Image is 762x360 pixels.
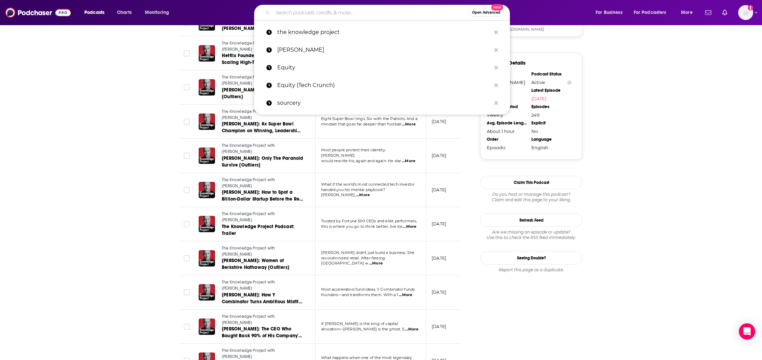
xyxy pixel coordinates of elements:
[491,4,503,11] span: New
[567,80,571,85] button: Show Info
[222,87,303,100] a: [PERSON_NAME]: Men and Rubber [Outliers]
[222,143,303,155] a: The Knowledge Project with [PERSON_NAME]
[222,40,303,52] a: The Knowledge Project with [PERSON_NAME]
[487,120,527,126] div: Avg. Episode Length
[402,122,416,127] span: ...More
[222,121,301,140] span: [PERSON_NAME]: 8x Super Bowl Champion on Winning, Leadership, and Discipline
[321,327,404,331] span: allocation—[PERSON_NAME] is the ghost. S
[184,221,190,227] span: Toggle select row
[321,219,417,223] span: Trusted by Fortune 500 CEOs and elite performers,
[117,8,132,17] span: Charts
[321,250,414,255] span: [PERSON_NAME] didn’t just build a business. She
[356,192,370,198] span: ...More
[222,314,275,325] span: The Knowledge Project with [PERSON_NAME]
[487,145,527,150] div: Episodic
[222,177,303,189] a: The Knowledge Project with [PERSON_NAME]
[738,5,753,20] span: Logged in as sashagoldin
[739,323,755,340] div: Open Intercom Messenger
[222,53,301,72] span: Netflix Founder [PERSON_NAME] on Scaling High-Trust Culture & Bold Judgment
[531,71,571,77] div: Podcast Status
[5,6,71,19] img: Podchaser - Follow, Share and Rate Podcasts
[222,348,303,360] a: The Knowledge Project with [PERSON_NAME]
[184,289,190,295] span: Toggle select row
[487,137,527,142] div: Order
[277,59,491,76] p: Equity
[254,23,510,41] a: the knowledge project
[738,5,753,20] button: Show profile menu
[222,189,303,209] span: [PERSON_NAME]: How to Spot a Billion-Dollar Startup Before the Rest of the World
[277,41,491,59] p: bill burr
[472,11,500,14] span: Open Advanced
[321,158,401,163] span: would rewrite his, again and again. He star
[487,112,527,118] div: Weekly
[531,112,571,118] div: 249
[702,7,714,18] a: Show notifications dropdown
[222,245,303,257] a: The Knowledge Project with [PERSON_NAME]
[222,74,303,86] a: The Knowledge Project with [PERSON_NAME]
[222,279,303,291] a: The Knowledge Project with [PERSON_NAME]
[222,348,275,359] span: The Knowledge Project with [PERSON_NAME]
[222,177,275,188] span: The Knowledge Project with [PERSON_NAME]
[480,229,582,240] div: Are we missing an episode or update? Use this to check the RSS feed immediately.
[531,145,571,150] div: English
[738,5,753,20] img: User Profile
[184,119,190,125] span: Toggle select row
[222,258,289,270] span: [PERSON_NAME]: Women of Berkshire Hathaway [Outliers]
[480,251,582,264] a: Seeing Double?
[184,153,190,159] span: Toggle select row
[321,355,412,360] span: What happens when one of the most legendary
[629,7,676,18] button: open menu
[184,19,190,25] span: Toggle select row
[321,116,417,121] span: Eight Super Bowl rings. Six with the Patriots. And a
[634,8,666,17] span: For Podcasters
[480,192,582,197] span: Do you host or manage this podcast?
[222,257,303,271] a: [PERSON_NAME]: Women of Berkshire Hathaway [Outliers]
[113,7,136,18] a: Charts
[222,155,303,168] span: [PERSON_NAME]: Only The Paranoid Survive [Outliers]
[369,261,383,266] span: ...More
[321,321,398,326] span: If [PERSON_NAME] is the king of capital
[405,327,418,332] span: ...More
[222,223,303,237] a: The Knowledge Project Podcast: Trailer
[480,267,582,273] div: Report this page as a duplicate.
[402,158,415,164] span: ...More
[432,221,446,227] p: [DATE]
[531,80,571,85] div: Active
[222,211,303,223] a: The Knowledge Project with [PERSON_NAME]
[480,176,582,189] button: Claim This Podcast
[184,50,190,56] span: Toggle select row
[432,289,446,295] p: [DATE]
[399,292,412,298] span: ...More
[184,187,190,193] span: Toggle select row
[80,7,113,18] button: open menu
[222,143,275,154] span: The Knowledge Project with [PERSON_NAME]
[222,25,298,31] span: [PERSON_NAME]: Vogue [Outliers]
[676,7,701,18] button: open menu
[222,292,302,311] span: [PERSON_NAME]: How Y Combinator Turns Ambitious Misfits Into Billion-Dollar Founders
[222,87,299,100] span: [PERSON_NAME]: Men and Rubber [Outliers]
[222,75,275,86] span: The Knowledge Project with [PERSON_NAME]
[719,7,730,18] a: Show notifications dropdown
[184,324,190,330] span: Toggle select row
[596,8,623,17] span: For Business
[487,128,527,134] div: About 1 hour
[254,76,510,94] a: Equity (Tech Crunch)
[254,41,510,59] a: [PERSON_NAME]
[222,25,303,32] a: [PERSON_NAME]: Vogue [Outliers]
[748,5,753,11] svg: Add a profile image
[531,137,571,142] div: Language
[273,7,469,18] input: Search podcasts, credits, & more...
[321,122,401,126] span: mindset that goes far deeper than football
[222,109,303,121] a: The Knowledge Project with [PERSON_NAME]
[483,19,579,34] a: YouTube[URL][DOMAIN_NAME]
[432,187,446,193] p: [DATE]
[222,292,303,305] a: [PERSON_NAME]: How Y Combinator Turns Ambitious Misfits Into Billion-Dollar Founders
[222,246,275,257] span: The Knowledge Project with [PERSON_NAME]
[222,41,275,52] span: The Knowledge Project with [PERSON_NAME]
[321,182,414,187] span: What if the world’s most connected tech investor
[480,213,582,227] button: Refresh Feed
[222,326,303,339] a: [PERSON_NAME]: The CEO Who Bought Back 90% of His Company's Shares [Outliers]
[432,255,446,261] p: [DATE]
[321,256,385,266] span: revolutionized retail. After fleeing [GEOGRAPHIC_DATA] w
